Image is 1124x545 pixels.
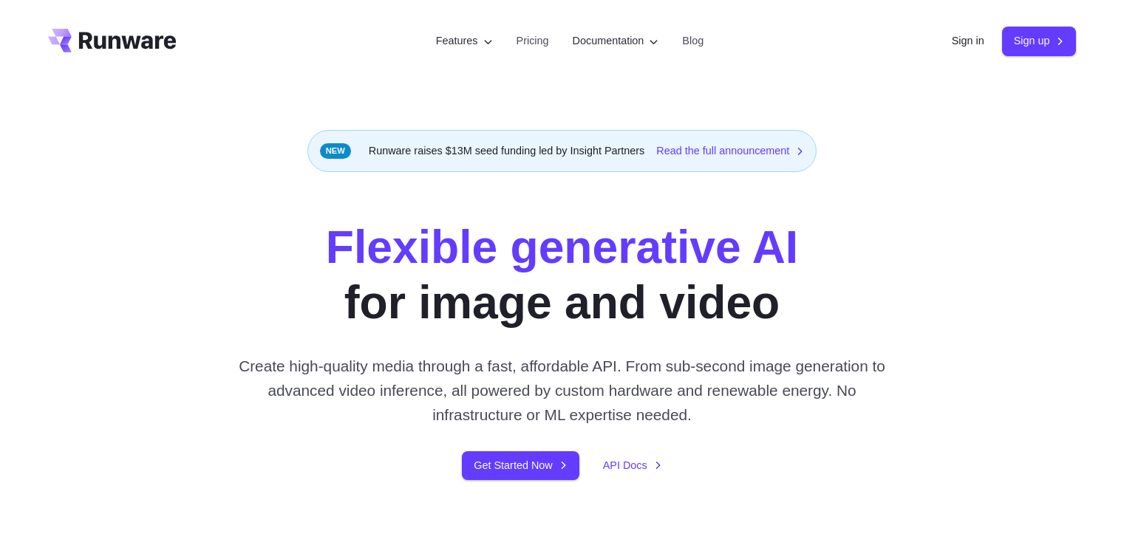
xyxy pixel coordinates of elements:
a: Sign in [952,32,984,49]
a: Read the full announcement [656,143,804,160]
a: Go to / [48,29,177,52]
div: Runware raises $13M seed funding led by Insight Partners [307,130,817,172]
a: Pricing [517,32,549,49]
a: Sign up [1002,27,1077,55]
a: Get Started Now [462,451,579,480]
label: Features [436,32,493,49]
a: Blog [682,32,704,49]
label: Documentation [573,32,659,49]
h1: for image and video [326,219,798,330]
strong: Flexible generative AI [326,221,798,272]
p: Create high-quality media through a fast, affordable API. From sub-second image generation to adv... [233,354,891,428]
a: API Docs [603,457,662,474]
